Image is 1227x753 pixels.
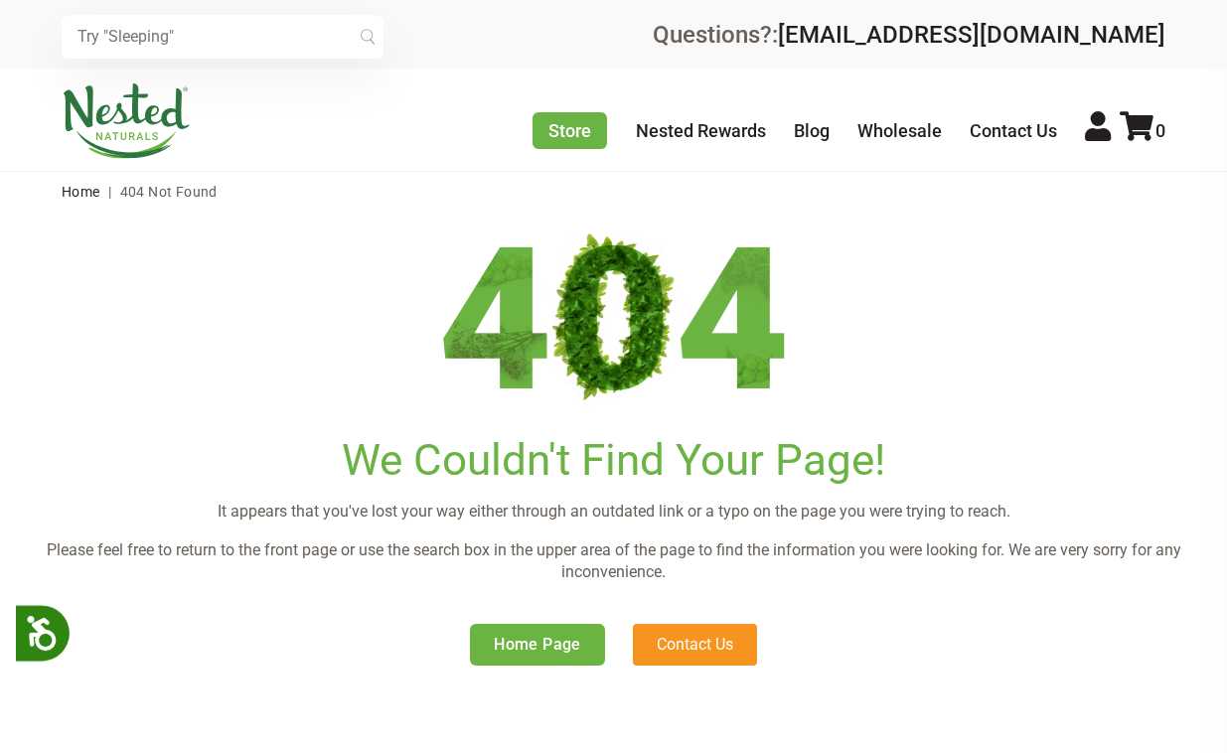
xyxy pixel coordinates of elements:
input: Try "Sleeping" [62,15,383,59]
a: Home [62,184,100,200]
a: [EMAIL_ADDRESS][DOMAIN_NAME] [778,21,1165,49]
div: Questions?: [653,23,1165,47]
p: It appears that you've lost your way either through an outdated link or a typo on the page you we... [40,501,1187,523]
a: Contact Us [970,120,1057,141]
p: Please feel free to return to the front page or use the search box in the upper area of the page ... [40,539,1187,584]
a: Nested Rewards [636,120,766,141]
a: Store [533,112,607,149]
a: 0 [1120,120,1165,141]
span: | [103,184,116,200]
a: Wholesale [857,120,942,141]
img: Nested Naturals [62,83,191,159]
span: 0 [1155,120,1165,141]
h1: We Couldn't Find Your Page! [40,435,1187,486]
img: 404.png [442,227,785,414]
span: 404 Not Found [120,184,218,200]
a: Contact Us [633,624,757,666]
a: Blog [794,120,830,141]
a: Home Page [470,624,605,666]
nav: breadcrumbs [62,172,1166,212]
